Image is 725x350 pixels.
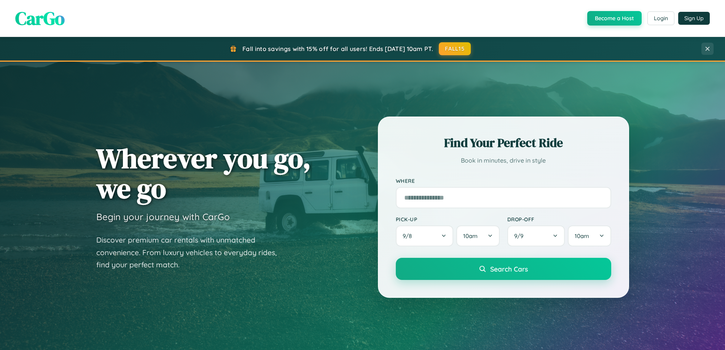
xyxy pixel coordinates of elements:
[242,45,433,53] span: Fall into savings with 15% off for all users! Ends [DATE] 10am PT.
[568,225,611,246] button: 10am
[587,11,642,26] button: Become a Host
[507,225,565,246] button: 9/9
[96,143,311,203] h1: Wherever you go, we go
[396,155,611,166] p: Book in minutes, drive in style
[96,234,287,271] p: Discover premium car rentals with unmatched convenience. From luxury vehicles to everyday rides, ...
[456,225,499,246] button: 10am
[403,232,416,240] span: 9 / 8
[490,265,528,273] span: Search Cars
[507,216,611,222] label: Drop-off
[463,232,478,240] span: 10am
[396,177,611,184] label: Where
[396,258,611,280] button: Search Cars
[514,232,527,240] span: 9 / 9
[439,42,471,55] button: FALL15
[575,232,589,240] span: 10am
[396,216,500,222] label: Pick-up
[678,12,710,25] button: Sign Up
[647,11,674,25] button: Login
[96,211,230,222] h3: Begin your journey with CarGo
[396,134,611,151] h2: Find Your Perfect Ride
[15,6,65,31] span: CarGo
[396,225,454,246] button: 9/8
